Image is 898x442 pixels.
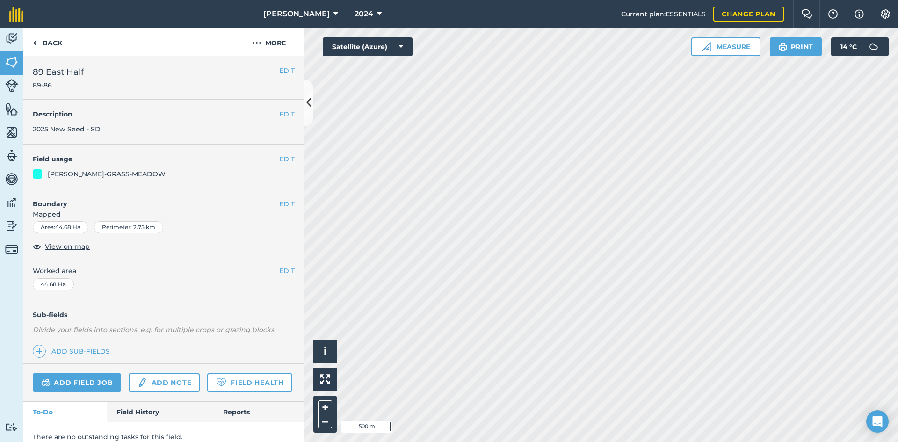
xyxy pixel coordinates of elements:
[5,102,18,116] img: svg+xml;base64,PHN2ZyB4bWxucz0iaHR0cDovL3d3dy53My5vcmcvMjAwMC9zdmciIHdpZHRoPSI1NiIgaGVpZ2h0PSI2MC...
[23,28,72,56] a: Back
[23,209,304,219] span: Mapped
[33,345,114,358] a: Add sub-fields
[33,154,279,164] h4: Field usage
[45,241,90,252] span: View on map
[107,402,213,422] a: Field History
[94,221,163,233] div: Perimeter : 2.75 km
[33,109,295,119] h4: Description
[323,37,413,56] button: Satellite (Azure)
[137,377,147,388] img: svg+xml;base64,PD94bWwgdmVyc2lvbj0iMS4wIiBlbmNvZGluZz0idXRmLTgiPz4KPCEtLSBHZW5lcmF0b3I6IEFkb2JlIE...
[263,8,330,20] span: [PERSON_NAME]
[5,55,18,69] img: svg+xml;base64,PHN2ZyB4bWxucz0iaHR0cDovL3d3dy53My5vcmcvMjAwMC9zdmciIHdpZHRoPSI1NiIgaGVpZ2h0PSI2MC...
[855,8,864,20] img: svg+xml;base64,PHN2ZyB4bWxucz0iaHR0cDovL3d3dy53My5vcmcvMjAwMC9zdmciIHdpZHRoPSIxNyIgaGVpZ2h0PSIxNy...
[702,42,711,51] img: Ruler icon
[33,241,90,252] button: View on map
[9,7,23,22] img: fieldmargin Logo
[33,80,84,90] span: 89-86
[23,402,107,422] a: To-Do
[827,9,839,19] img: A question mark icon
[33,432,295,442] p: There are no outstanding tasks for this field.
[33,326,274,334] em: Divide your fields into sections, e.g. for multiple crops or grazing blocks
[5,196,18,210] img: svg+xml;base64,PD94bWwgdmVyc2lvbj0iMS4wIiBlbmNvZGluZz0idXRmLTgiPz4KPCEtLSBHZW5lcmF0b3I6IEFkb2JlIE...
[33,266,295,276] span: Worked area
[279,154,295,164] button: EDIT
[41,377,50,388] img: svg+xml;base64,PD94bWwgdmVyc2lvbj0iMS4wIiBlbmNvZGluZz0idXRmLTgiPz4KPCEtLSBHZW5lcmF0b3I6IEFkb2JlIE...
[778,41,787,52] img: svg+xml;base64,PHN2ZyB4bWxucz0iaHR0cDovL3d3dy53My5vcmcvMjAwMC9zdmciIHdpZHRoPSIxOSIgaGVpZ2h0PSIyNC...
[864,37,883,56] img: svg+xml;base64,PD94bWwgdmVyc2lvbj0iMS4wIiBlbmNvZGluZz0idXRmLTgiPz4KPCEtLSBHZW5lcmF0b3I6IEFkb2JlIE...
[320,374,330,384] img: Four arrows, one pointing top left, one top right, one bottom right and the last bottom left
[770,37,822,56] button: Print
[313,340,337,363] button: i
[5,125,18,139] img: svg+xml;base64,PHN2ZyB4bWxucz0iaHR0cDovL3d3dy53My5vcmcvMjAwMC9zdmciIHdpZHRoPSI1NiIgaGVpZ2h0PSI2MC...
[831,37,889,56] button: 14 °C
[801,9,812,19] img: Two speech bubbles overlapping with the left bubble in the forefront
[866,410,889,433] div: Open Intercom Messenger
[234,28,304,56] button: More
[48,169,166,179] div: [PERSON_NAME]-GRASS-MEADOW
[207,373,292,392] a: Field Health
[621,9,706,19] span: Current plan : ESSENTIALS
[279,109,295,119] button: EDIT
[33,37,37,49] img: svg+xml;base64,PHN2ZyB4bWxucz0iaHR0cDovL3d3dy53My5vcmcvMjAwMC9zdmciIHdpZHRoPSI5IiBoZWlnaHQ9IjI0Ii...
[214,402,304,422] a: Reports
[840,37,857,56] span: 14 ° C
[33,241,41,252] img: svg+xml;base64,PHN2ZyB4bWxucz0iaHR0cDovL3d3dy53My5vcmcvMjAwMC9zdmciIHdpZHRoPSIxOCIgaGVpZ2h0PSIyNC...
[318,414,332,428] button: –
[5,172,18,186] img: svg+xml;base64,PD94bWwgdmVyc2lvbj0iMS4wIiBlbmNvZGluZz0idXRmLTgiPz4KPCEtLSBHZW5lcmF0b3I6IEFkb2JlIE...
[713,7,784,22] a: Change plan
[5,423,18,432] img: svg+xml;base64,PD94bWwgdmVyc2lvbj0iMS4wIiBlbmNvZGluZz0idXRmLTgiPz4KPCEtLSBHZW5lcmF0b3I6IEFkb2JlIE...
[5,243,18,256] img: svg+xml;base64,PD94bWwgdmVyc2lvbj0iMS4wIiBlbmNvZGluZz0idXRmLTgiPz4KPCEtLSBHZW5lcmF0b3I6IEFkb2JlIE...
[5,32,18,46] img: svg+xml;base64,PD94bWwgdmVyc2lvbj0iMS4wIiBlbmNvZGluZz0idXRmLTgiPz4KPCEtLSBHZW5lcmF0b3I6IEFkb2JlIE...
[324,345,326,357] span: i
[279,266,295,276] button: EDIT
[355,8,373,20] span: 2024
[5,149,18,163] img: svg+xml;base64,PD94bWwgdmVyc2lvbj0iMS4wIiBlbmNvZGluZz0idXRmLTgiPz4KPCEtLSBHZW5lcmF0b3I6IEFkb2JlIE...
[880,9,891,19] img: A cog icon
[23,189,279,209] h4: Boundary
[33,125,101,133] span: 2025 New Seed - SD
[33,65,84,79] span: 89 East Half
[36,346,43,357] img: svg+xml;base64,PHN2ZyB4bWxucz0iaHR0cDovL3d3dy53My5vcmcvMjAwMC9zdmciIHdpZHRoPSIxNCIgaGVpZ2h0PSIyNC...
[33,278,74,290] div: 44.68 Ha
[279,65,295,76] button: EDIT
[33,221,88,233] div: Area : 44.68 Ha
[279,199,295,209] button: EDIT
[23,310,304,320] h4: Sub-fields
[5,79,18,92] img: svg+xml;base64,PD94bWwgdmVyc2lvbj0iMS4wIiBlbmNvZGluZz0idXRmLTgiPz4KPCEtLSBHZW5lcmF0b3I6IEFkb2JlIE...
[129,373,200,392] a: Add note
[5,219,18,233] img: svg+xml;base64,PD94bWwgdmVyc2lvbj0iMS4wIiBlbmNvZGluZz0idXRmLTgiPz4KPCEtLSBHZW5lcmF0b3I6IEFkb2JlIE...
[691,37,760,56] button: Measure
[318,400,332,414] button: +
[33,373,121,392] a: Add field job
[252,37,261,49] img: svg+xml;base64,PHN2ZyB4bWxucz0iaHR0cDovL3d3dy53My5vcmcvMjAwMC9zdmciIHdpZHRoPSIyMCIgaGVpZ2h0PSIyNC...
